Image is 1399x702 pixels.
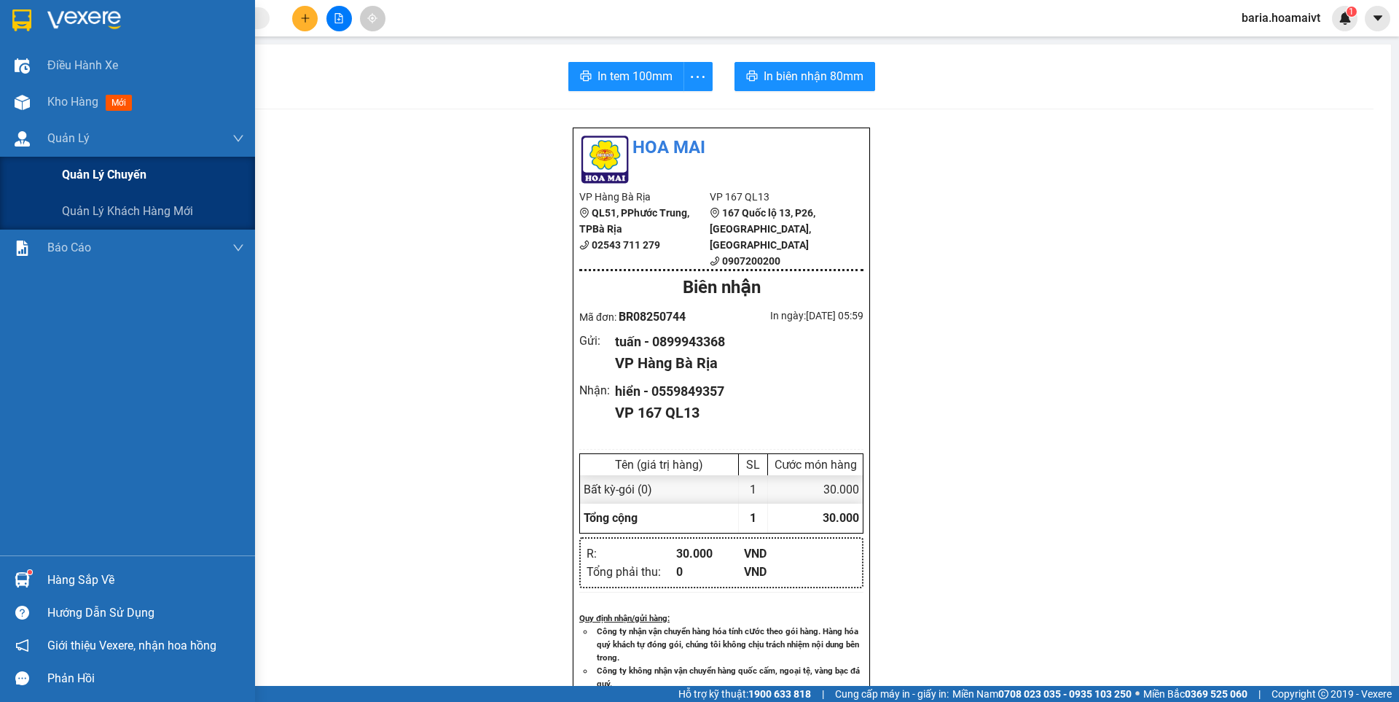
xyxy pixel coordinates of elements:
span: | [822,686,824,702]
div: 30.000 [768,475,863,504]
span: question-circle [15,606,29,620]
span: In tem 100mm [597,67,673,85]
span: caret-down [1371,12,1384,25]
span: Quản lý khách hàng mới [62,202,193,220]
img: logo.jpg [579,134,630,185]
img: warehouse-icon [15,58,30,74]
img: warehouse-icon [15,572,30,588]
div: Quy định nhận/gửi hàng : [579,612,863,625]
strong: 0708 023 035 - 0935 103 250 [998,688,1132,700]
button: aim [360,6,385,31]
div: SL [742,458,764,472]
div: tuấn - 0899943368 [615,332,852,352]
span: Kho hàng [47,95,98,109]
div: 30.000 [11,94,117,112]
sup: 1 [1347,7,1357,17]
span: 1 [1349,7,1354,17]
div: Mã đơn: [579,308,721,326]
span: Báo cáo [47,238,91,257]
span: environment [710,208,720,218]
strong: 0369 525 060 [1185,688,1247,700]
strong: 1900 633 818 [748,688,811,700]
button: printerIn biên nhận 80mm [734,62,875,91]
div: Hàng sắp về [47,569,244,591]
div: 1 [739,475,768,504]
span: Miền Nam [952,686,1132,702]
span: mới [106,95,132,111]
div: hiển [125,47,227,65]
div: Cước món hàng [772,458,859,472]
div: 167 QL13 [125,12,227,47]
span: Nhận: [125,14,159,29]
img: solution-icon [15,241,30,256]
span: aim [367,13,377,23]
button: caret-down [1365,6,1390,31]
div: Nhận : [579,381,615,399]
button: more [683,62,713,91]
div: In ngày: [DATE] 05:59 [721,308,863,324]
div: 0559849357 [125,65,227,85]
span: Gửi: [12,14,35,29]
span: Bất kỳ - gói (0) [584,483,652,496]
div: Gửi : [579,332,615,350]
span: Điều hành xe [47,56,118,74]
span: Miền Bắc [1143,686,1247,702]
strong: Công ty nhận vận chuyển hàng hóa tính cước theo gói hàng. Hàng hóa quý khách tự đóng gói, chúng t... [597,626,859,663]
span: plus [300,13,310,23]
img: logo-vxr [12,9,31,31]
div: Biên nhận [579,274,863,302]
div: Phản hồi [47,668,244,690]
div: Hướng dẫn sử dụng [47,602,244,624]
button: printerIn tem 100mm [568,62,684,91]
span: more [684,68,712,86]
span: down [232,133,244,144]
span: In biên nhận 80mm [764,67,863,85]
div: Tên (giá trị hàng) [584,458,734,472]
span: BR08250744 [619,310,686,324]
span: Cung cấp máy in - giấy in: [835,686,949,702]
span: 30.000 [823,511,859,525]
button: plus [292,6,318,31]
span: ⚪️ [1135,691,1140,697]
span: R : [11,95,25,111]
span: 1 [750,511,756,525]
strong: Công ty không nhận vận chuyển hàng quốc cấm, ngoại tệ, vàng bạc đá quý. [597,666,860,689]
span: environment [579,208,589,218]
span: Quản lý chuyến [62,165,146,184]
b: 167 Quốc lộ 13, P26, [GEOGRAPHIC_DATA], [GEOGRAPHIC_DATA] [710,207,815,251]
sup: 1 [28,570,32,574]
li: VP Hàng Bà Rịa [579,189,710,205]
div: R : [587,545,676,563]
button: file-add [326,6,352,31]
span: Tổng cộng [584,511,638,525]
div: hiển - 0559849357 [615,381,852,402]
div: 0 [676,563,744,581]
span: phone [710,256,720,266]
div: VND [744,563,812,581]
span: copyright [1318,689,1328,699]
div: VP Hàng Bà Rịa [615,352,852,375]
img: warehouse-icon [15,95,30,110]
li: Hoa Mai [579,134,863,162]
span: phone [579,240,589,250]
img: warehouse-icon [15,131,30,147]
span: Hỗ trợ kỹ thuật: [678,686,811,702]
b: 02543 711 279 [592,239,660,251]
span: baria.hoamaivt [1230,9,1332,27]
div: VP 167 QL13 [615,402,852,424]
div: Hàng Bà Rịa [12,12,114,47]
img: icon-new-feature [1339,12,1352,25]
span: printer [580,70,592,84]
span: | [1258,686,1261,702]
b: 0907200200 [722,255,780,267]
li: VP 167 QL13 [710,189,840,205]
span: down [232,242,244,254]
div: tuấn [12,47,114,65]
span: notification [15,639,29,652]
div: 30.000 [676,545,744,563]
div: 0899943368 [12,65,114,85]
span: Quản Lý [47,129,90,147]
b: QL51, PPhước Trung, TPBà Rịa [579,207,689,235]
span: message [15,671,29,685]
div: Tổng phải thu : [587,563,676,581]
